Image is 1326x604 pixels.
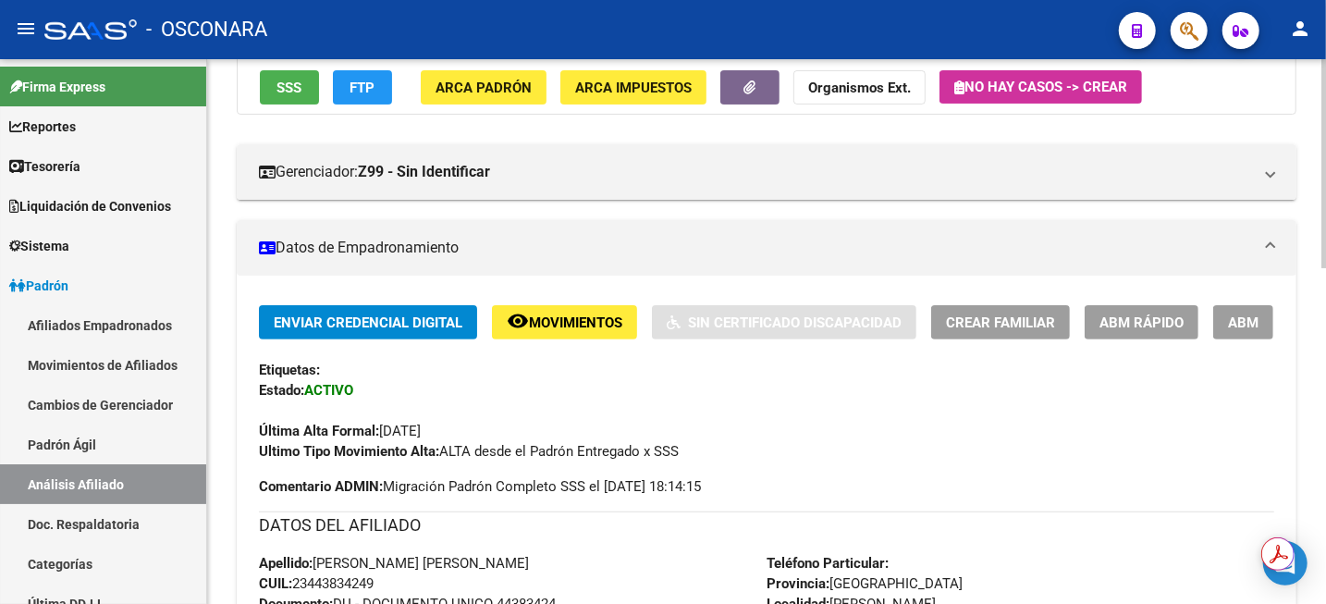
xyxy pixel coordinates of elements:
strong: CUIL: [259,575,292,592]
button: Sin Certificado Discapacidad [652,305,916,339]
span: Sin Certificado Discapacidad [688,314,902,331]
span: SSS [277,80,302,96]
span: [DATE] [259,423,421,439]
span: - OSCONARA [146,9,267,50]
strong: Última Alta Formal: [259,423,379,439]
span: ALTA desde el Padrón Entregado x SSS [259,443,679,460]
span: Movimientos [529,314,622,331]
button: Movimientos [492,305,637,339]
span: ARCA Impuestos [575,80,692,96]
span: Padrón [9,276,68,296]
mat-panel-title: Gerenciador: [259,162,1252,182]
button: SSS [260,70,319,105]
button: Enviar Credencial Digital [259,305,477,339]
mat-icon: person [1289,18,1311,40]
h3: DATOS DEL AFILIADO [259,512,1274,538]
span: 23443834249 [259,575,374,592]
span: Migración Padrón Completo SSS el [DATE] 18:14:15 [259,476,701,497]
span: Enviar Credencial Digital [274,314,462,331]
button: ARCA Impuestos [560,70,706,105]
span: Crear Familiar [946,314,1055,331]
strong: Comentario ADMIN: [259,478,383,495]
span: ARCA Padrón [436,80,532,96]
button: ABM [1213,305,1273,339]
span: Reportes [9,117,76,137]
span: No hay casos -> Crear [954,79,1127,95]
button: ABM Rápido [1085,305,1198,339]
mat-panel-title: Datos de Empadronamiento [259,238,1252,258]
mat-expansion-panel-header: Datos de Empadronamiento [237,220,1296,276]
strong: Provincia: [767,575,829,592]
span: Tesorería [9,156,80,177]
span: FTP [350,80,375,96]
mat-icon: remove_red_eye [507,310,529,332]
button: FTP [333,70,392,105]
button: Organismos Ext. [793,70,926,105]
span: Firma Express [9,77,105,97]
strong: Estado: [259,382,304,399]
button: No hay casos -> Crear [939,70,1142,104]
span: [GEOGRAPHIC_DATA] [767,575,963,592]
span: ABM [1228,314,1258,331]
strong: Z99 - Sin Identificar [358,162,490,182]
strong: Ultimo Tipo Movimiento Alta: [259,443,439,460]
span: [PERSON_NAME] [PERSON_NAME] [259,555,529,572]
span: Liquidación de Convenios [9,196,171,216]
button: Crear Familiar [931,305,1070,339]
strong: Teléfono Particular: [767,555,889,572]
strong: Etiquetas: [259,362,320,378]
mat-expansion-panel-header: Gerenciador:Z99 - Sin Identificar [237,144,1296,200]
button: ARCA Padrón [421,70,546,105]
strong: Organismos Ext. [808,80,911,96]
span: ABM Rápido [1099,314,1184,331]
span: Sistema [9,236,69,256]
strong: Apellido: [259,555,313,572]
mat-icon: menu [15,18,37,40]
strong: ACTIVO [304,382,353,399]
